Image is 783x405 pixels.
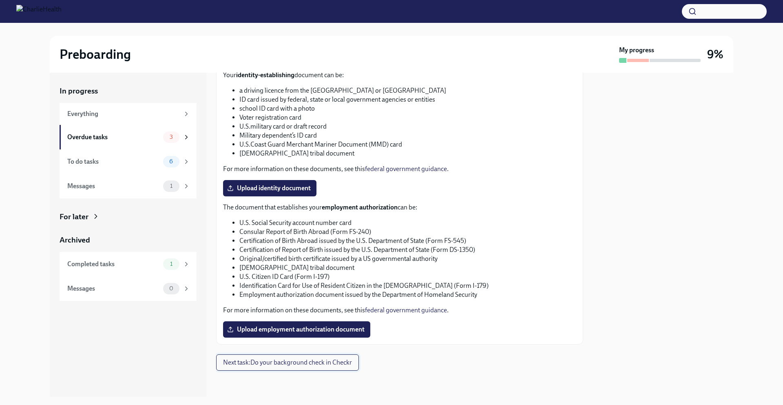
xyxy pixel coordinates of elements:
li: U.S. Citizen ID Card (Form I-197) [239,272,576,281]
div: To do tasks [67,157,160,166]
strong: identity-establishing [236,71,294,79]
p: For more information on these documents, see this . [223,165,576,174]
h3: 9% [707,47,723,62]
button: Next task:Do your background check in Checkr [216,354,359,371]
span: 3 [165,134,178,140]
div: Messages [67,182,160,191]
a: Archived [60,235,197,245]
li: [DEMOGRAPHIC_DATA] tribal document [239,149,576,158]
span: 0 [164,285,178,292]
a: federal government guidance [365,306,447,314]
a: For later [60,211,197,222]
a: To do tasks6 [60,149,197,174]
label: Upload employment authorization document [223,321,370,338]
li: Identification Card for Use of Resident Citizen in the [DEMOGRAPHIC_DATA] (Form I-179) [239,281,576,290]
div: For later [60,211,88,222]
li: U.S.Coast Guard Merchant Mariner Document (MMD) card [239,140,576,149]
span: 1 [165,183,177,189]
span: Upload employment authorization document [229,325,365,334]
span: 1 [165,261,177,267]
a: Messages1 [60,174,197,198]
li: U.S.military card or draft record [239,122,576,131]
div: Messages [67,284,160,293]
h2: Preboarding [60,46,131,62]
li: Military dependent’s ID card [239,131,576,140]
li: Certification of Report of Birth issued by the U.S. Department of State (Form DS-1350) [239,245,576,254]
p: The document that establishes your can be: [223,203,576,212]
img: CharlieHealth [16,5,62,18]
a: Completed tasks1 [60,252,197,276]
li: Voter registration card [239,113,576,122]
span: Upload identity document [229,184,311,192]
p: For more information on these documents, see this . [223,306,576,315]
div: Everything [67,109,179,118]
li: Employment authorization document issued by the Department of Homeland Security [239,290,576,299]
div: Overdue tasks [67,133,160,142]
li: U.S. Social Security account number card [239,218,576,227]
span: 6 [164,158,178,165]
p: Your document can be: [223,71,576,80]
a: federal government guidance [365,165,447,173]
a: Overdue tasks3 [60,125,197,149]
strong: My progress [619,46,654,55]
div: Completed tasks [67,260,160,269]
label: Upload identity document [223,180,316,196]
li: Certification of Birth Abroad issued by the U.S. Department of State (Form FS-545) [239,236,576,245]
a: Messages0 [60,276,197,301]
li: ID card issued by federal, state or local government agencies or entities [239,95,576,104]
li: Consular Report of Birth Abroad (Form FS-240) [239,227,576,236]
li: Original/certified birth certificate issued by a US governmental authority [239,254,576,263]
li: a driving licence from the [GEOGRAPHIC_DATA] or [GEOGRAPHIC_DATA] [239,86,576,95]
li: [DEMOGRAPHIC_DATA] tribal document [239,263,576,272]
a: Everything [60,103,197,125]
a: In progress [60,86,197,96]
li: school ID card with a photo [239,104,576,113]
span: Next task : Do your background check in Checkr [223,358,352,367]
strong: employment authorization [322,203,398,211]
